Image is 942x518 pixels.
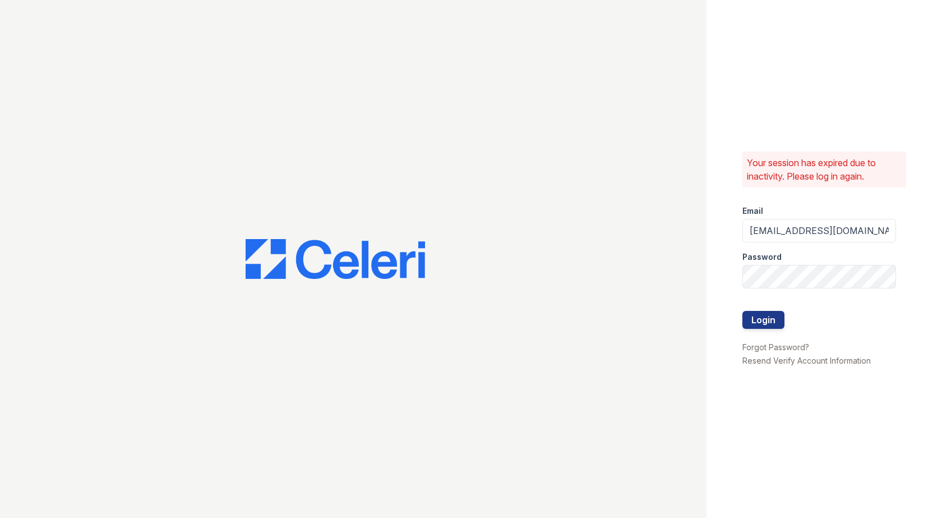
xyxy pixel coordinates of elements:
[742,311,784,329] button: Login
[742,205,763,217] label: Email
[742,342,809,352] a: Forgot Password?
[742,356,871,365] a: Resend Verify Account Information
[742,251,782,263] label: Password
[246,239,425,279] img: CE_Logo_Blue-a8612792a0a2168367f1c8372b55b34899dd931a85d93a1a3d3e32e68fde9ad4.png
[747,156,902,183] p: Your session has expired due to inactivity. Please log in again.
